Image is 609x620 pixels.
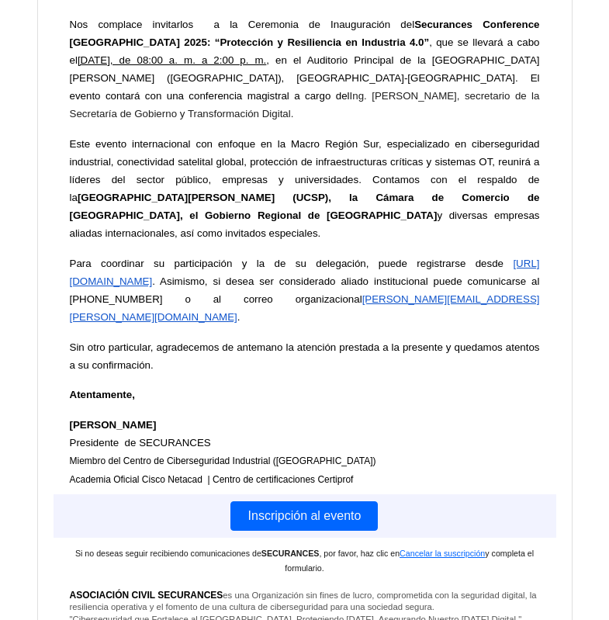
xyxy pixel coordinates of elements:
span: Ing. [PERSON_NAME], secretario de la Secretaría de Gobierno y Transformación Digital. [70,90,540,119]
span: [GEOGRAPHIC_DATA][PERSON_NAME] (UCSP), la Cámara de Comercio de [GEOGRAPHIC_DATA], el Gobierno Re... [70,192,540,221]
span: Miembro del Centro de Ciberseguridad Industrial ([GEOGRAPHIC_DATA]) [70,455,376,466]
div: Widget de chat [531,546,609,620]
span: Sin otro particular, agradecemos de antemano la atención prestada a la presente y quedamos atento... [70,341,540,371]
a: Cancelar la suscripción [400,546,485,559]
span: . [237,311,240,323]
span: [PERSON_NAME][EMAIL_ADDRESS][PERSON_NAME][DOMAIN_NAME] [70,293,540,323]
span: ASOCIACIÓN CIVIL SECURANCES [70,590,223,601]
span: [DATE], de 08:00 a. m. a 2:00 p. m. [78,54,266,66]
span: , por favor, haz clic en [319,549,400,558]
span: [URL][DOMAIN_NAME] [70,258,540,287]
span: Cancelar la suscripción [400,549,485,558]
span: . Asimismo, si desea ser considerado aliado institucional puede comunicarse al [PHONE_NUMBER] o a... [70,275,540,305]
span: y completa el formulario. [285,549,534,573]
table: Inscripción al evento [230,501,378,531]
a: [URL][DOMAIN_NAME] [70,256,540,287]
span: Academia Oficial Cisco Netacad | Centro de certificaciones Certiprof [70,474,354,485]
span: Para coordinar su participación y la de su delegación, puede registrarse desde [70,258,504,269]
a: Inscripción al evento [239,509,371,522]
span: SECURANCES [261,549,320,558]
span: Nos complace invitarlos a la Ceremonia de Inauguración del [70,19,415,30]
span: Atentamente, [70,389,135,400]
iframe: Chat Widget [531,546,609,620]
span: , que se llevará a cabo el [70,36,540,66]
span: y diversas empresas aliadas internacionales, así como invitados especiales. [70,210,540,239]
span: es una Organización sin fines de lucro, comprometida con la seguridad digital, la resiliencia ope... [70,591,537,612]
span: Si no deseas seguir recibiendo comunicaciones de [75,549,261,558]
span: [PERSON_NAME] [70,419,157,431]
span: Este evento internacional con enfoque en la Macro Región Sur, especializado en ciberseguridad ind... [70,138,540,203]
span: Presidente de SECURANCES [70,437,211,449]
span: , en el Auditorio Principal de la [GEOGRAPHIC_DATA][PERSON_NAME] ([GEOGRAPHIC_DATA]), [GEOGRAPHIC... [70,54,540,102]
span: Securances Conference [GEOGRAPHIC_DATA] 2025: “Protección y Resiliencia en Industria 4.0” [70,19,540,48]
